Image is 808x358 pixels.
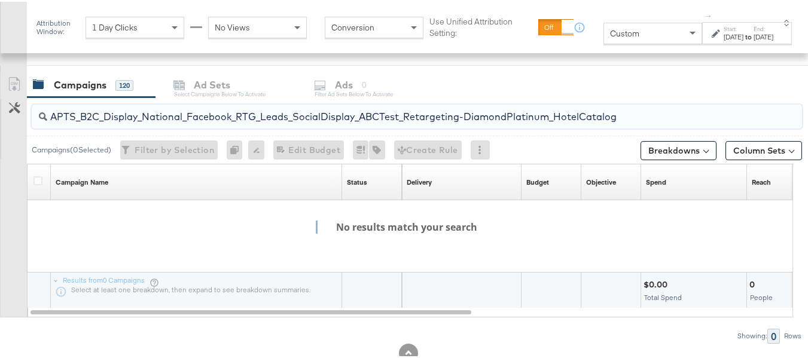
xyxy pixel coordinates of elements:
[703,13,715,17] span: ↑
[783,330,802,338] div: Rows
[724,23,743,31] label: Start:
[586,176,616,185] div: Objective
[407,176,432,185] div: Delivery
[56,176,108,185] div: Campaign Name
[641,139,716,158] button: Breakdowns
[724,30,743,40] div: [DATE]
[215,20,250,31] span: No Views
[754,23,773,31] label: End:
[646,176,666,185] div: Spend
[725,139,802,158] button: Column Sets
[331,20,374,31] span: Conversion
[316,219,486,232] h4: No results match your search
[115,78,133,89] div: 120
[47,99,734,122] input: Search Campaigns by Name, ID or Objective
[526,176,549,185] a: The maximum amount you're willing to spend on your ads, on average each day or over the lifetime ...
[407,176,432,185] a: Reflects the ability of your Ad Campaign to achieve delivery based on ad states, schedule and bud...
[610,26,639,37] span: Custom
[56,176,108,185] a: Your campaign name.
[92,20,138,31] span: 1 Day Clicks
[743,30,754,39] strong: to
[429,14,533,36] label: Use Unified Attribution Setting:
[347,176,367,185] div: Status
[752,176,771,185] div: Reach
[526,176,549,185] div: Budget
[752,176,771,185] a: The number of people your ad was served to.
[54,77,106,90] div: Campaigns
[767,327,780,342] div: 0
[227,139,248,158] div: 0
[32,143,111,154] div: Campaigns ( 0 Selected)
[586,176,616,185] a: Your campaign's objective.
[36,17,80,34] div: Attribution Window:
[754,30,773,40] div: [DATE]
[347,176,367,185] a: Shows the current state of your Ad Campaign.
[737,330,767,338] div: Showing:
[646,176,666,185] a: The total amount spent to date.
